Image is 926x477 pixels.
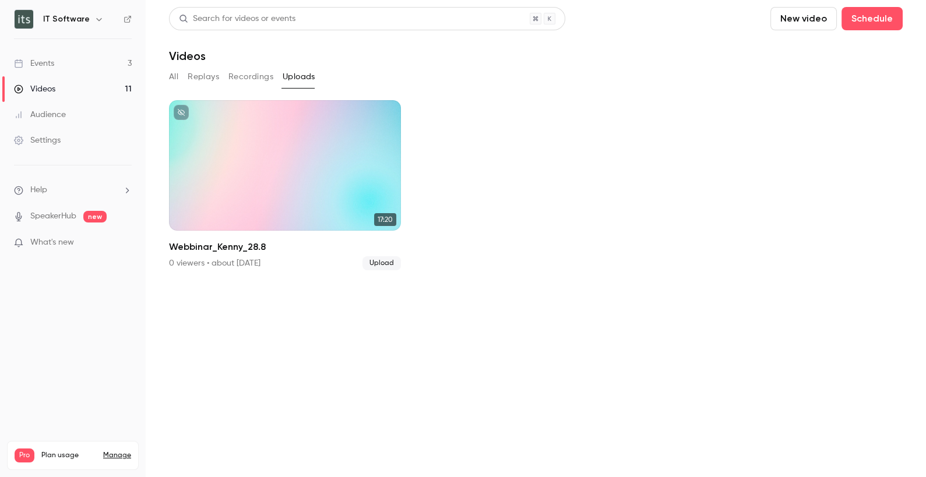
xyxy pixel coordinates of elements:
div: Settings [14,135,61,146]
button: Replays [188,68,219,86]
button: New video [770,7,837,30]
span: Pro [15,448,34,462]
span: Plan usage [41,451,96,460]
span: Help [30,184,47,196]
h2: Webbinar_Kenny_28.8 [169,240,401,254]
ul: Videos [169,100,903,270]
div: Audience [14,109,66,121]
div: Events [14,58,54,69]
button: Schedule [842,7,903,30]
li: Webbinar_Kenny_28.8 [169,100,401,270]
iframe: Noticeable Trigger [118,238,132,248]
section: Videos [169,7,903,470]
button: Uploads [283,68,315,86]
button: Recordings [228,68,273,86]
span: What's new [30,236,74,249]
button: All [169,68,178,86]
h6: IT Software [43,13,90,25]
a: Manage [103,451,131,460]
li: help-dropdown-opener [14,184,132,196]
span: Upload [362,256,401,270]
h1: Videos [169,49,206,63]
div: Search for videos or events [179,13,295,25]
span: 17:20 [374,213,396,226]
a: SpeakerHub [30,210,76,222]
img: IT Software [15,10,33,29]
a: 17:20Webbinar_Kenny_28.80 viewers • about [DATE]Upload [169,100,401,270]
button: unpublished [174,105,189,120]
div: 0 viewers • about [DATE] [169,257,260,269]
span: new [83,211,107,222]
div: Videos [14,83,55,95]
